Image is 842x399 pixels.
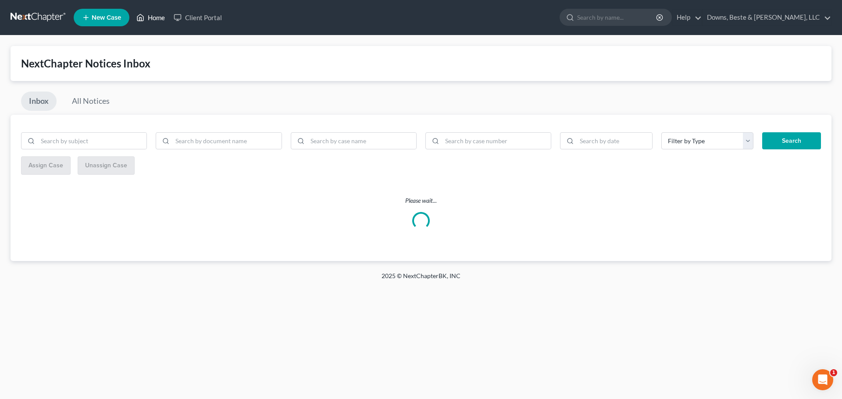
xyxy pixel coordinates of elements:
[38,133,146,149] input: Search by subject
[762,132,821,150] button: Search
[812,369,833,390] iframe: Intercom live chat
[21,92,57,111] a: Inbox
[307,133,416,149] input: Search by case name
[11,196,831,205] p: Please wait...
[171,272,671,287] div: 2025 © NextChapterBK, INC
[703,10,831,25] a: Downs, Beste & [PERSON_NAME], LLC
[169,10,226,25] a: Client Portal
[672,10,702,25] a: Help
[172,133,281,149] input: Search by document name
[577,133,652,149] input: Search by date
[92,14,121,21] span: New Case
[442,133,551,149] input: Search by case number
[64,92,118,111] a: All Notices
[21,56,821,71] div: NextChapter Notices Inbox
[132,10,169,25] a: Home
[577,9,657,25] input: Search by name...
[830,369,837,376] span: 1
